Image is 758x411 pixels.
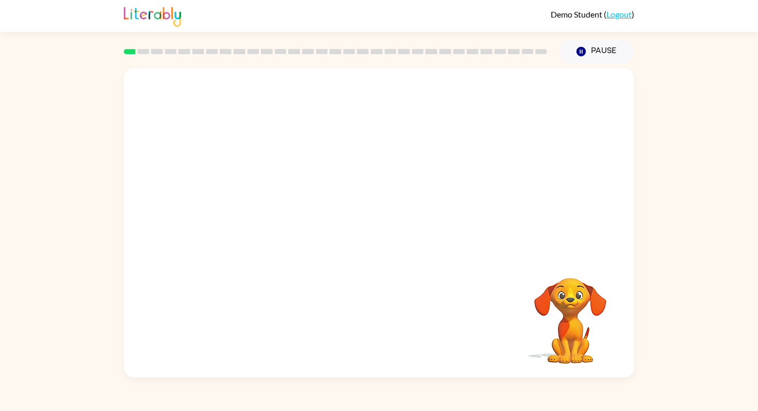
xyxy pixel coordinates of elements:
button: Pause [559,40,634,63]
span: Demo Student [551,9,604,19]
video: Your browser must support playing .mp4 files to use Literably. Please try using another browser. [519,262,622,365]
div: ( ) [551,9,634,19]
a: Logout [606,9,632,19]
img: Literably [124,4,181,27]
